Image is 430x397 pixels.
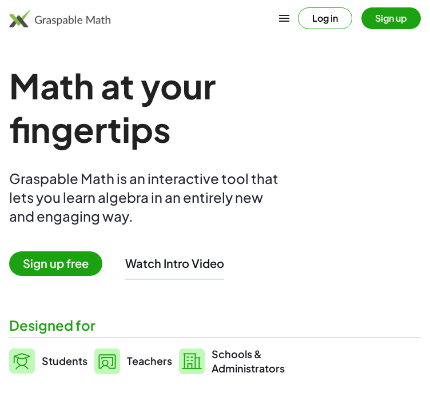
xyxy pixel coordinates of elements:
[94,347,172,375] a: Teachers
[127,354,172,367] span: Teachers
[9,347,87,375] a: Students
[361,7,421,29] button: Sign up
[42,354,87,367] span: Students
[125,256,224,271] button: Watch Intro Video
[9,251,102,276] span: Sign up free
[179,347,285,375] a: Schools &Administrators
[298,7,352,29] button: Log in
[9,169,284,226] div: Graspable Math is an interactive tool that lets you learn algebra in an entirely new and engaging...
[94,348,120,374] img: svg%3e
[179,348,205,374] img: svg%3e
[9,348,35,374] img: svg%3e
[9,64,373,151] h1: Math at your fingertips
[9,316,421,335] div: Designed for
[212,347,285,375] span: Schools & Administrators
